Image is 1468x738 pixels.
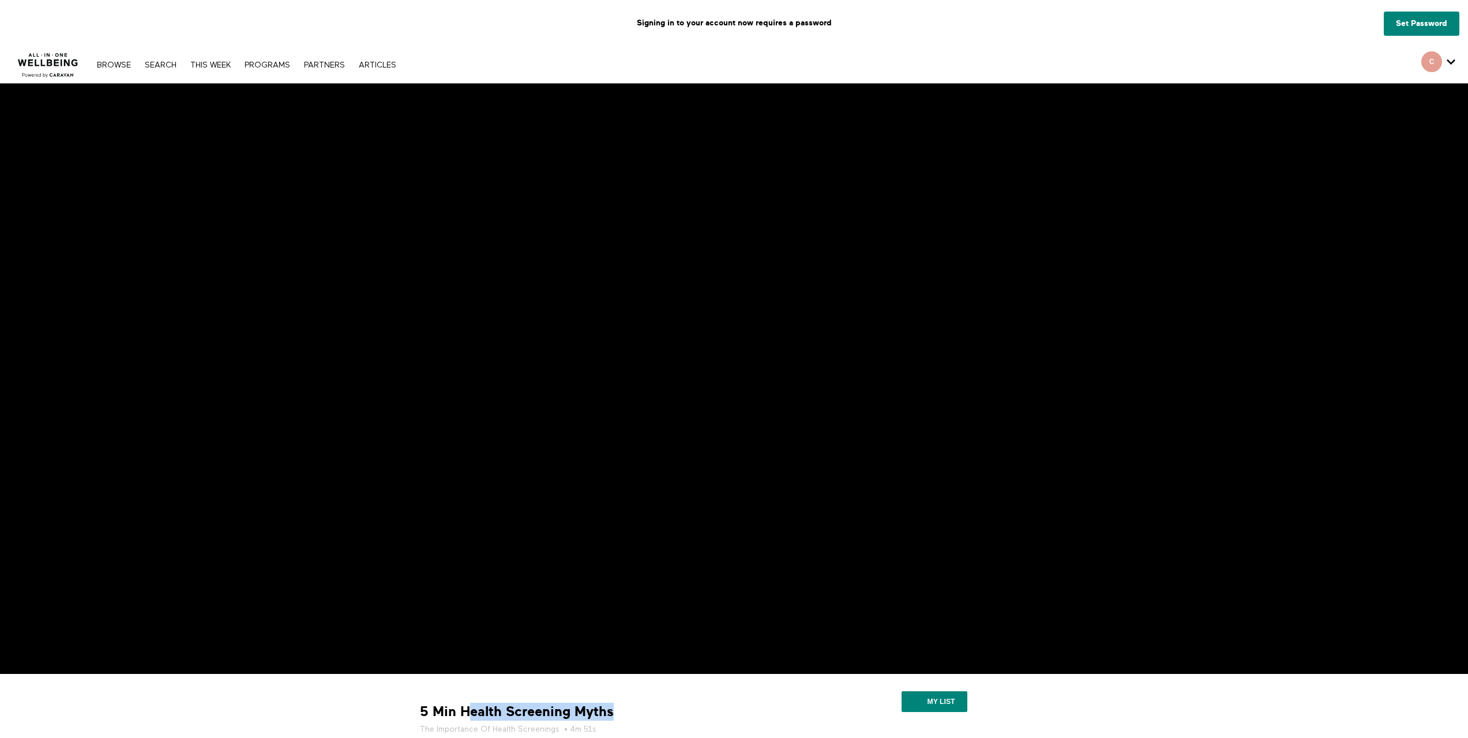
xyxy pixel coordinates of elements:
h5: • 4m 51s [420,724,806,735]
a: THIS WEEK [185,61,236,69]
a: PROGRAMS [239,61,296,69]
a: Set Password [1384,12,1459,36]
a: ARTICLES [353,61,402,69]
a: PARTNERS [298,61,351,69]
strong: 5 Min Health Screening Myths [420,703,614,721]
p: Signing in to your account now requires a password [9,9,1459,38]
a: Search [139,61,182,69]
div: Secondary [1413,46,1464,83]
a: The Importance Of Health Screenings [420,724,560,735]
a: Browse [91,61,137,69]
nav: Primary [91,59,401,70]
img: CARAVAN [13,44,83,79]
button: My list [902,691,967,712]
